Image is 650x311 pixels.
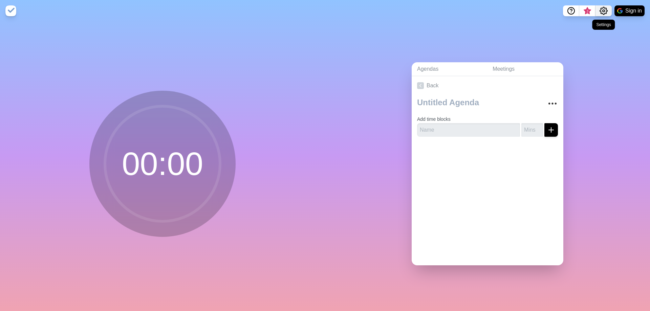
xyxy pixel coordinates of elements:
[521,123,543,137] input: Mins
[487,62,563,76] a: Meetings
[563,5,579,16] button: Help
[546,97,559,110] button: More
[417,123,520,137] input: Name
[417,116,451,122] label: Add time blocks
[614,5,645,16] button: Sign in
[579,5,595,16] button: What’s new
[5,5,16,16] img: timeblocks logo
[412,62,487,76] a: Agendas
[585,8,590,14] span: 3
[595,5,612,16] button: Settings
[617,8,623,14] img: google logo
[412,76,563,95] a: Back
